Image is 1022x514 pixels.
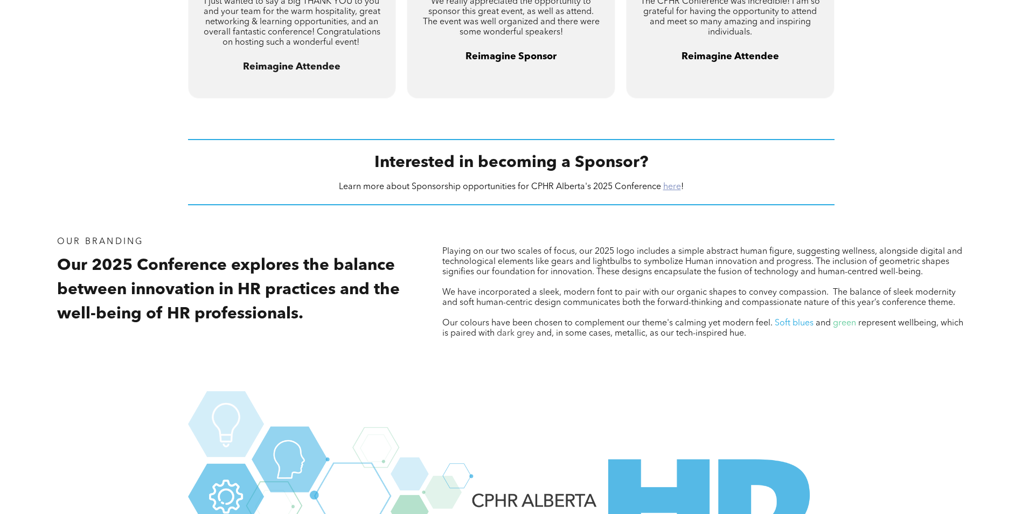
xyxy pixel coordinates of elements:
[833,319,856,328] span: green
[497,329,534,338] span: dark grey
[57,238,143,246] span: Our Branding
[442,288,956,307] span: We have incorporated a sleek, modern font to pair with our organic shapes to convey compassion. T...
[374,155,648,171] span: Interested in becoming a Sponsor?
[682,52,779,61] span: Reimagine Attendee
[465,52,557,61] span: Reimagine Sponsor
[243,62,340,72] span: Reimagine Attendee
[442,247,962,276] span: Playing on our two scales of focus, our 2025 logo includes a simple abstract human figure, sugges...
[537,329,746,338] span: and, in some cases, metallic, as our tech-inspired hue.
[339,183,661,191] span: Learn more about Sponsorship opportunities for CPHR Alberta's 2025 Conference
[681,183,684,191] span: !
[775,319,814,328] span: Soft blues
[663,183,681,191] a: here
[442,319,773,328] span: Our colours have been chosen to complement our theme's calming yet modern feel.
[816,319,831,328] span: and
[57,258,400,322] span: Our 2025 Conference explores the balance between innovation in HR practices and the well-being of...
